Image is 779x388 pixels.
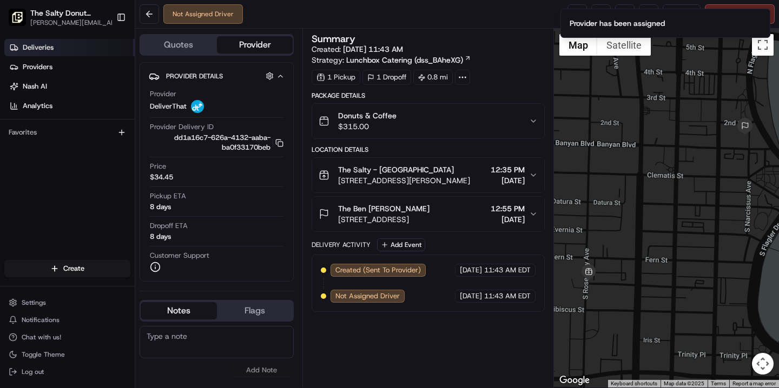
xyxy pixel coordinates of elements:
[150,133,283,152] button: dd1a16c7-626a-4132-aaba-ba0f33170beb
[37,114,137,123] div: We're available if you need us!
[9,9,26,26] img: The Salty Donut (West Palm Beach)
[150,191,186,201] span: Pickup ETA
[22,333,61,342] span: Chat with us!
[102,157,174,168] span: API Documentation
[362,70,411,85] div: 1 Dropoff
[149,67,285,85] button: Provider Details
[4,124,130,141] div: Favorites
[752,353,774,374] button: Map camera controls
[30,18,122,27] button: [PERSON_NAME][EMAIL_ADDRESS][DOMAIN_NAME]
[335,265,421,275] span: Created (Sent To Provider)
[150,251,209,260] span: Customer Support
[611,380,657,387] button: Keyboard shortcuts
[63,264,84,273] span: Create
[346,55,471,65] a: Lunchbox Catering (dss_BAheXG)
[312,197,544,231] button: The Ben [PERSON_NAME][STREET_ADDRESS]12:55 PM[DATE]
[22,157,83,168] span: Knowledge Base
[150,162,166,171] span: Price
[664,380,704,386] span: Map data ©2025
[11,43,197,61] p: Welcome 👋
[23,101,52,111] span: Analytics
[166,72,223,81] span: Provider Details
[141,302,217,319] button: Notes
[338,121,397,132] span: $315.00
[191,100,204,113] img: profile_deliverthat_partner.png
[22,350,65,359] span: Toggle Theme
[312,240,371,249] div: Delivery Activity
[338,175,470,186] span: [STREET_ADDRESS][PERSON_NAME]
[335,291,400,301] span: Not Assigned Driver
[312,70,360,85] div: 1 Pickup
[6,152,87,172] a: 📗Knowledge Base
[22,316,60,324] span: Notifications
[30,8,110,18] button: The Salty Donut ([GEOGRAPHIC_DATA])
[338,110,397,121] span: Donuts & Coffee
[557,373,592,387] a: Open this area in Google Maps (opens a new window)
[141,36,217,53] button: Quotes
[23,43,54,52] span: Deliveries
[491,214,525,225] span: [DATE]
[37,103,177,114] div: Start new chat
[4,295,130,310] button: Settings
[4,260,130,277] button: Create
[184,106,197,119] button: Start new chat
[4,78,135,95] a: Nash AI
[23,82,47,91] span: Nash AI
[312,34,355,44] h3: Summary
[4,97,135,115] a: Analytics
[150,221,188,231] span: Dropoff ETA
[491,164,525,175] span: 12:35 PM
[343,44,403,54] span: [DATE] 11:43 AM
[76,183,131,191] a: Powered byPylon
[4,39,135,56] a: Deliveries
[312,145,544,154] div: Location Details
[4,347,130,362] button: Toggle Theme
[484,265,531,275] span: 11:43 AM EDT
[11,103,30,123] img: 1736555255976-a54dd68f-1ca7-489b-9aae-adbdc363a1c4
[557,373,592,387] img: Google
[4,4,112,30] button: The Salty Donut (West Palm Beach)The Salty Donut ([GEOGRAPHIC_DATA])[PERSON_NAME][EMAIL_ADDRESS][...
[377,238,425,251] button: Add Event
[338,203,430,214] span: The Ben [PERSON_NAME]
[150,89,176,99] span: Provider
[484,291,531,301] span: 11:43 AM EDT
[4,312,130,327] button: Notifications
[22,298,46,307] span: Settings
[87,152,178,172] a: 💻API Documentation
[491,203,525,214] span: 12:55 PM
[338,164,454,175] span: The Salty - [GEOGRAPHIC_DATA]
[150,102,187,111] span: DeliverThat
[150,202,171,212] div: 8 days
[11,11,32,32] img: Nash
[570,18,665,29] div: Provider has been assigned
[108,183,131,191] span: Pylon
[711,380,726,386] a: Terms
[91,158,100,166] div: 💻
[150,232,171,242] div: 8 days
[150,122,214,132] span: Provider Delivery ID
[4,58,135,76] a: Providers
[11,158,19,166] div: 📗
[23,62,52,72] span: Providers
[4,330,130,345] button: Chat with us!
[28,70,179,81] input: Clear
[312,158,544,192] button: The Salty - [GEOGRAPHIC_DATA][STREET_ADDRESS][PERSON_NAME]12:35 PM[DATE]
[150,172,173,182] span: $34.45
[338,214,430,225] span: [STREET_ADDRESS]
[346,55,463,65] span: Lunchbox Catering (dss_BAheXG)
[22,367,44,376] span: Log out
[4,364,130,379] button: Log out
[460,291,482,301] span: [DATE]
[312,55,471,65] div: Strategy:
[732,380,776,386] a: Report a map error
[217,36,293,53] button: Provider
[460,265,482,275] span: [DATE]
[312,104,544,138] button: Donuts & Coffee$315.00
[413,70,453,85] div: 0.8 mi
[491,175,525,186] span: [DATE]
[217,302,293,319] button: Flags
[312,91,544,100] div: Package Details
[312,44,403,55] span: Created:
